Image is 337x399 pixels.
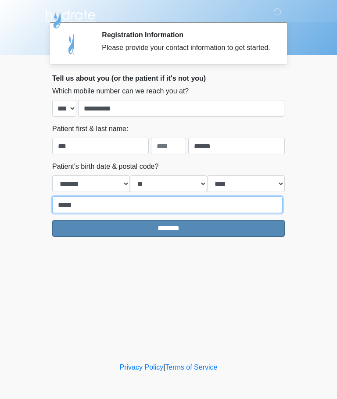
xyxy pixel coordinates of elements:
[43,7,97,29] img: Hydrate IV Bar - Arcadia Logo
[52,74,285,82] h2: Tell us about you (or the patient if it's not you)
[52,161,158,172] label: Patient's birth date & postal code?
[52,86,189,96] label: Which mobile number can we reach you at?
[102,43,272,53] div: Please provide your contact information to get started.
[52,124,128,134] label: Patient first & last name:
[165,363,217,371] a: Terms of Service
[59,31,85,57] img: Agent Avatar
[163,363,165,371] a: |
[120,363,164,371] a: Privacy Policy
